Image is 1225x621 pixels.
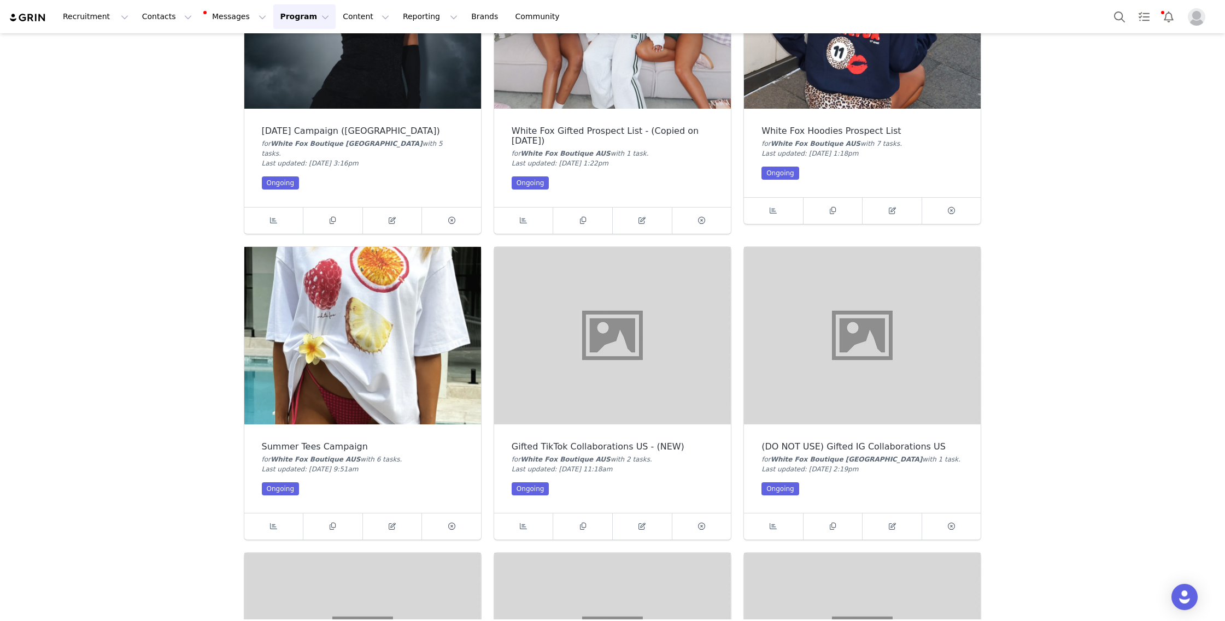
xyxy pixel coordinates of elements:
[273,4,336,29] button: Program
[761,442,963,452] div: (DO NOT USE) Gifted IG Collaborations US
[761,126,963,136] div: White Fox Hoodies Prospect List
[276,150,279,157] span: s
[396,456,400,463] span: s
[336,4,396,29] button: Content
[512,158,713,168] div: Last updated: [DATE] 1:22pm
[1107,4,1132,29] button: Search
[520,456,610,463] span: White Fox Boutique AUS
[262,454,464,464] div: for with 6 task .
[896,140,900,147] span: s
[271,456,360,463] span: White Fox Boutique AUS
[761,464,963,474] div: Last updated: [DATE] 2:19pm
[494,247,731,424] img: Gifted TikTok Collaborations US - (NEW)
[520,150,610,157] span: White Fox Boutique AUS
[512,464,713,474] div: Last updated: [DATE] 11:18am
[262,482,300,495] div: Ongoing
[512,149,713,158] div: for with 1 task .
[396,4,464,29] button: Reporting
[771,456,923,463] span: White Fox Boutique [GEOGRAPHIC_DATA]
[771,140,860,147] span: White Fox Boutique AUS
[512,126,713,146] div: White Fox Gifted Prospect List - (Copied on [DATE])
[647,456,650,463] span: s
[761,482,799,495] div: Ongoing
[761,167,799,180] div: Ongoing
[56,4,135,29] button: Recruitment
[1132,4,1156,29] a: Tasks
[262,139,464,158] div: for with 5 task .
[512,442,713,452] div: Gifted TikTok Collaborations US - (NEW)
[9,13,47,23] img: grin logo
[262,126,464,136] div: [DATE] Campaign ([GEOGRAPHIC_DATA])
[262,176,300,190] div: Ongoing
[262,158,464,168] div: Last updated: [DATE] 3:16pm
[1157,4,1181,29] button: Notifications
[136,4,198,29] button: Contacts
[744,247,981,424] img: (DO NOT USE) Gifted IG Collaborations US
[509,4,571,29] a: Community
[262,442,464,452] div: Summer Tees Campaign
[1181,8,1216,26] button: Profile
[262,464,464,474] div: Last updated: [DATE] 9:51am
[1171,584,1198,610] div: Open Intercom Messenger
[244,247,481,424] img: Summer Tees Campaign
[1188,8,1205,26] img: placeholder-profile.jpg
[761,454,963,464] div: for with 1 task .
[761,149,963,158] div: Last updated: [DATE] 1:18pm
[199,4,273,29] button: Messages
[465,4,508,29] a: Brands
[512,482,549,495] div: Ongoing
[512,176,549,190] div: Ongoing
[271,140,423,147] span: White Fox Boutique [GEOGRAPHIC_DATA]
[761,139,963,149] div: for with 7 task .
[512,454,713,464] div: for with 2 task .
